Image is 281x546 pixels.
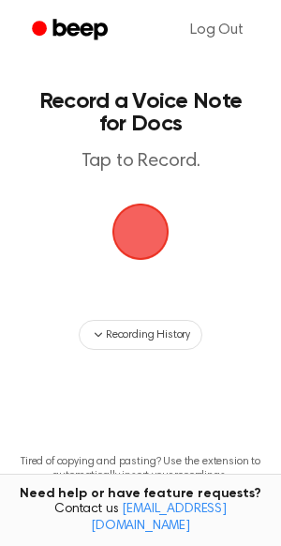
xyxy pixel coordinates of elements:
h1: Record a Voice Note for Docs [34,90,247,135]
a: Beep [19,12,125,49]
img: Beep Logo [112,204,169,260]
a: Log Out [171,8,262,53]
p: Tap to Record. [34,150,247,174]
span: Contact us [11,502,270,535]
button: Recording History [79,320,202,350]
span: Recording History [106,326,190,343]
a: [EMAIL_ADDRESS][DOMAIN_NAME] [91,503,227,533]
p: Tired of copying and pasting? Use the extension to automatically insert your recordings. [15,455,266,483]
